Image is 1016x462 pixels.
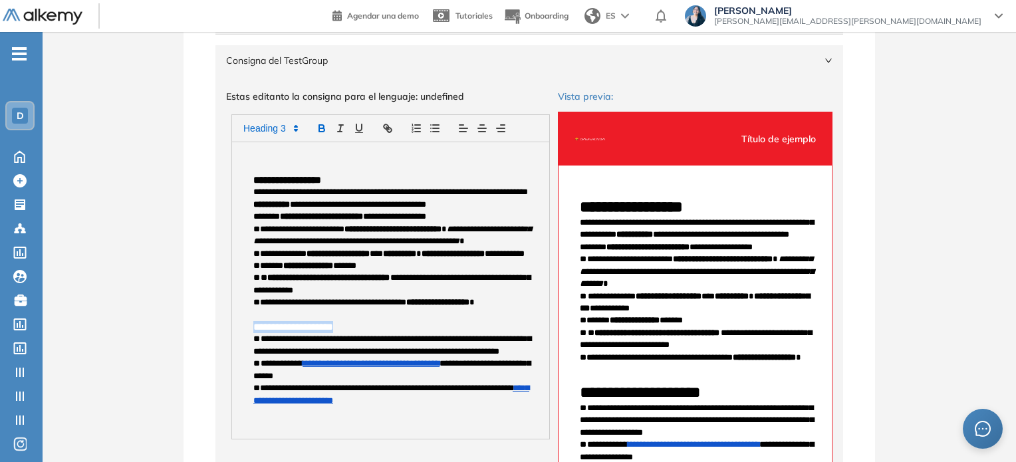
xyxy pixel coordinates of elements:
img: Profile Logo [574,123,606,155]
span: Tutoriales [455,11,493,21]
img: arrow [621,13,629,19]
span: ES [606,10,616,22]
button: Onboarding [503,2,569,31]
span: message [975,421,991,437]
i: - [12,53,27,55]
span: Agendar una demo [347,11,419,21]
span: Título de ejemplo [741,132,816,146]
span: right [825,57,832,64]
p: Vista previa: [558,89,832,104]
span: Consigna del TestGroup [226,53,817,68]
a: Agendar una demo [332,7,419,23]
img: world [584,8,600,24]
div: Consigna del TestGroup [215,45,843,76]
span: Onboarding [525,11,569,21]
img: Logo [3,9,82,25]
span: D [17,110,24,121]
span: [PERSON_NAME] [714,5,981,16]
span: [PERSON_NAME][EMAIL_ADDRESS][PERSON_NAME][DOMAIN_NAME] [714,16,981,27]
p: Estas editanto la consigna para el lenguaje: undefined [226,89,555,104]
